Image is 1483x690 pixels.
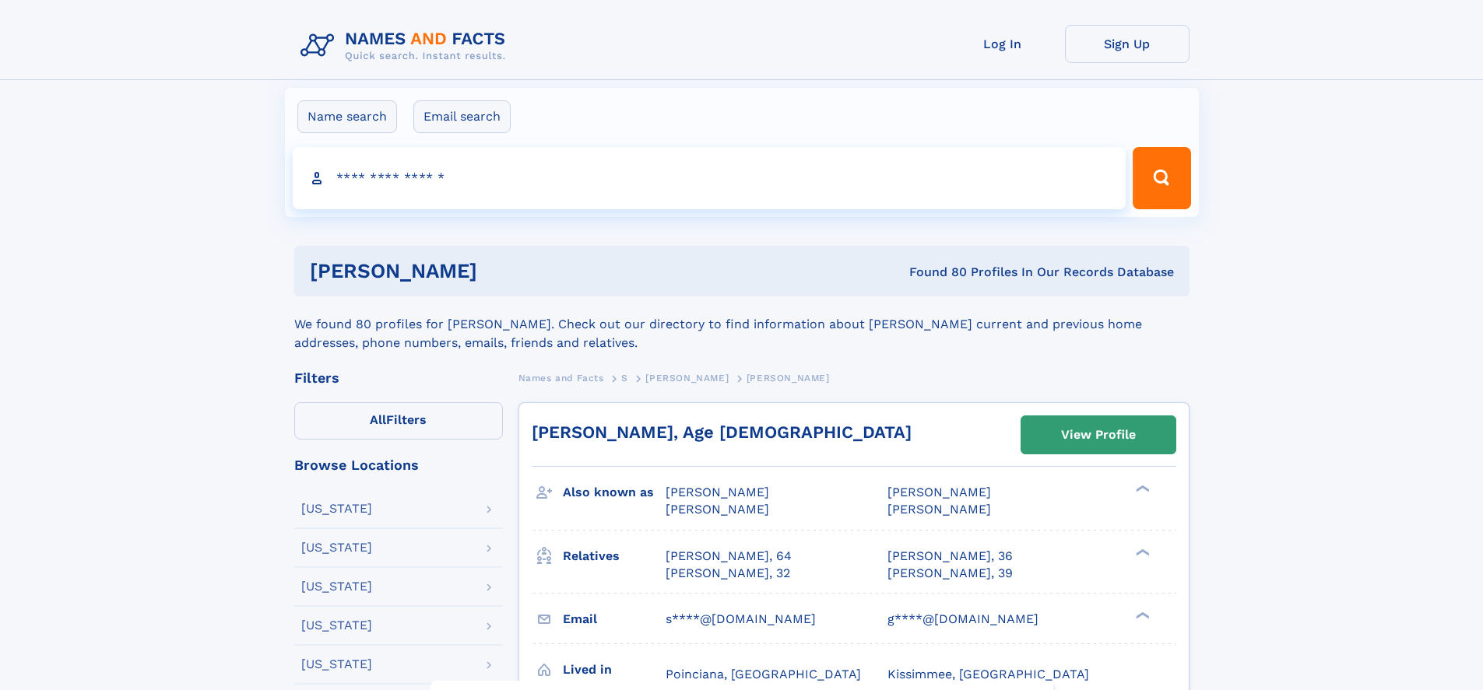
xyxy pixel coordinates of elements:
a: [PERSON_NAME], Age [DEMOGRAPHIC_DATA] [532,422,912,442]
h3: Email [563,606,666,632]
div: [US_STATE] [301,503,372,515]
div: Found 80 Profiles In Our Records Database [693,264,1174,281]
div: [US_STATE] [301,658,372,671]
h3: Lived in [563,657,666,683]
div: Browse Locations [294,458,503,472]
span: [PERSON_NAME] [666,502,769,517]
span: [PERSON_NAME] [887,485,991,499]
div: [US_STATE] [301,619,372,632]
a: [PERSON_NAME], 36 [887,548,1013,565]
h3: Relatives [563,543,666,569]
div: View Profile [1061,417,1136,453]
a: [PERSON_NAME], 39 [887,565,1013,582]
label: Email search [413,100,511,133]
a: S [621,368,628,387]
h3: Also known as [563,479,666,506]
span: [PERSON_NAME] [747,373,830,384]
h1: [PERSON_NAME] [310,261,694,281]
input: search input [293,147,1126,209]
label: Filters [294,402,503,440]
a: Names and Facts [518,368,604,387]
span: Poinciana, [GEOGRAPHIC_DATA] [666,667,861,681]
a: [PERSON_NAME] [645,368,729,387]
div: We found 80 profiles for [PERSON_NAME]. Check out our directory to find information about [PERSON... [294,296,1190,352]
div: [US_STATE] [301,541,372,554]
span: [PERSON_NAME] [645,373,729,384]
span: [PERSON_NAME] [887,502,991,517]
label: Name search [297,100,397,133]
span: Kissimmee, [GEOGRAPHIC_DATA] [887,667,1089,681]
a: Log In [940,25,1065,63]
div: ❯ [1132,547,1151,557]
a: [PERSON_NAME], 64 [666,548,792,565]
div: ❯ [1132,610,1151,620]
span: All [370,412,386,427]
div: [US_STATE] [301,580,372,593]
span: [PERSON_NAME] [666,485,769,499]
a: Sign Up [1065,25,1190,63]
a: [PERSON_NAME], 32 [666,565,790,582]
a: View Profile [1021,416,1176,454]
button: Search Button [1133,147,1190,209]
div: Filters [294,371,503,385]
span: S [621,373,628,384]
div: ❯ [1132,484,1151,494]
img: Logo Names and Facts [294,25,518,67]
